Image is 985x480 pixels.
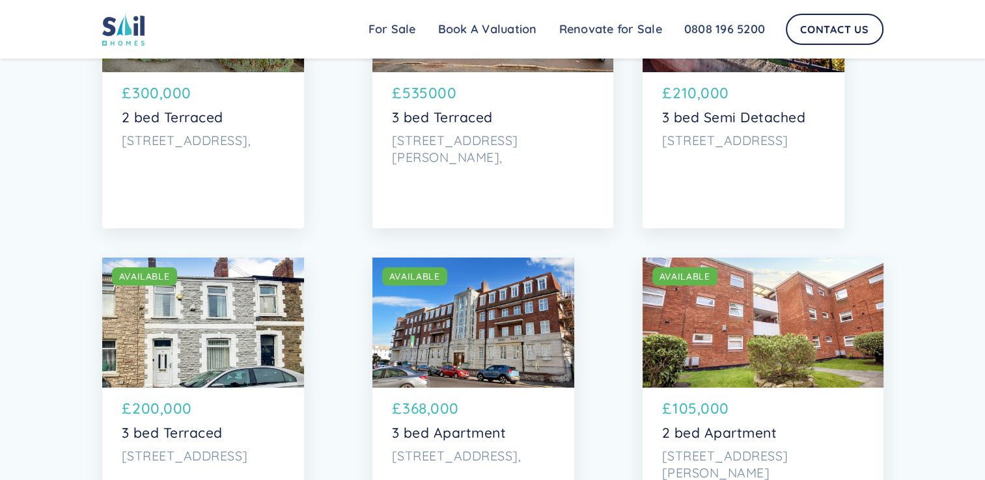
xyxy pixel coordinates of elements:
p: [STREET_ADDRESS], [392,447,555,464]
div: AVAILABLE [119,270,170,283]
p: [STREET_ADDRESS] [662,132,825,149]
div: AVAILABLE [389,270,440,283]
img: sail home logo colored [102,13,145,46]
a: Book A Valuation [427,16,548,42]
p: £ [122,397,132,420]
p: [STREET_ADDRESS], [122,132,284,149]
p: £ [662,82,672,104]
p: 3 bed Apartment [392,425,555,441]
p: 535000 [402,82,456,104]
p: 105,000 [673,397,729,420]
p: 200,000 [132,397,192,420]
p: [STREET_ADDRESS][PERSON_NAME], [392,132,594,165]
a: Contact Us [786,14,883,45]
p: £ [662,397,672,420]
p: 3 bed Terraced [392,109,594,126]
p: 3 bed Terraced [122,425,284,441]
p: £ [392,397,402,420]
p: 210,000 [673,82,729,104]
a: For Sale [357,16,427,42]
p: 300,000 [132,82,191,104]
p: 3 bed Semi Detached [662,109,825,126]
p: £ [122,82,132,104]
p: £ [392,82,402,104]
div: AVAILABLE [659,270,710,283]
p: [STREET_ADDRESS] [122,447,284,464]
p: 368,000 [402,397,459,420]
a: Renovate for Sale [548,16,673,42]
p: 2 bed Terraced [122,109,284,126]
p: 2 bed Apartment [662,425,864,441]
a: 0808 196 5200 [673,16,776,42]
